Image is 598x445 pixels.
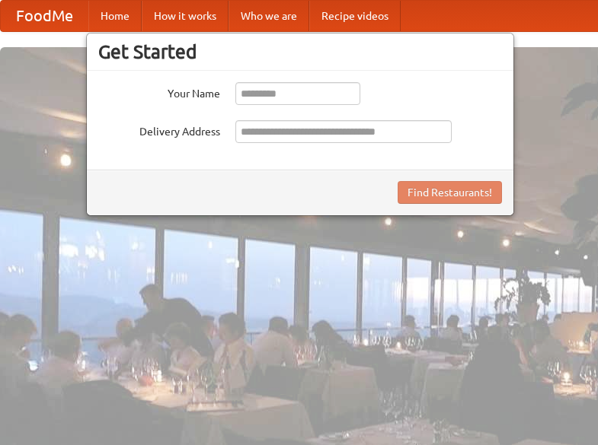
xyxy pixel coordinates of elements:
[309,1,401,31] a: Recipe videos
[98,40,502,63] h3: Get Started
[229,1,309,31] a: Who we are
[98,120,220,139] label: Delivery Address
[98,82,220,101] label: Your Name
[142,1,229,31] a: How it works
[1,1,88,31] a: FoodMe
[88,1,142,31] a: Home
[398,181,502,204] button: Find Restaurants!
